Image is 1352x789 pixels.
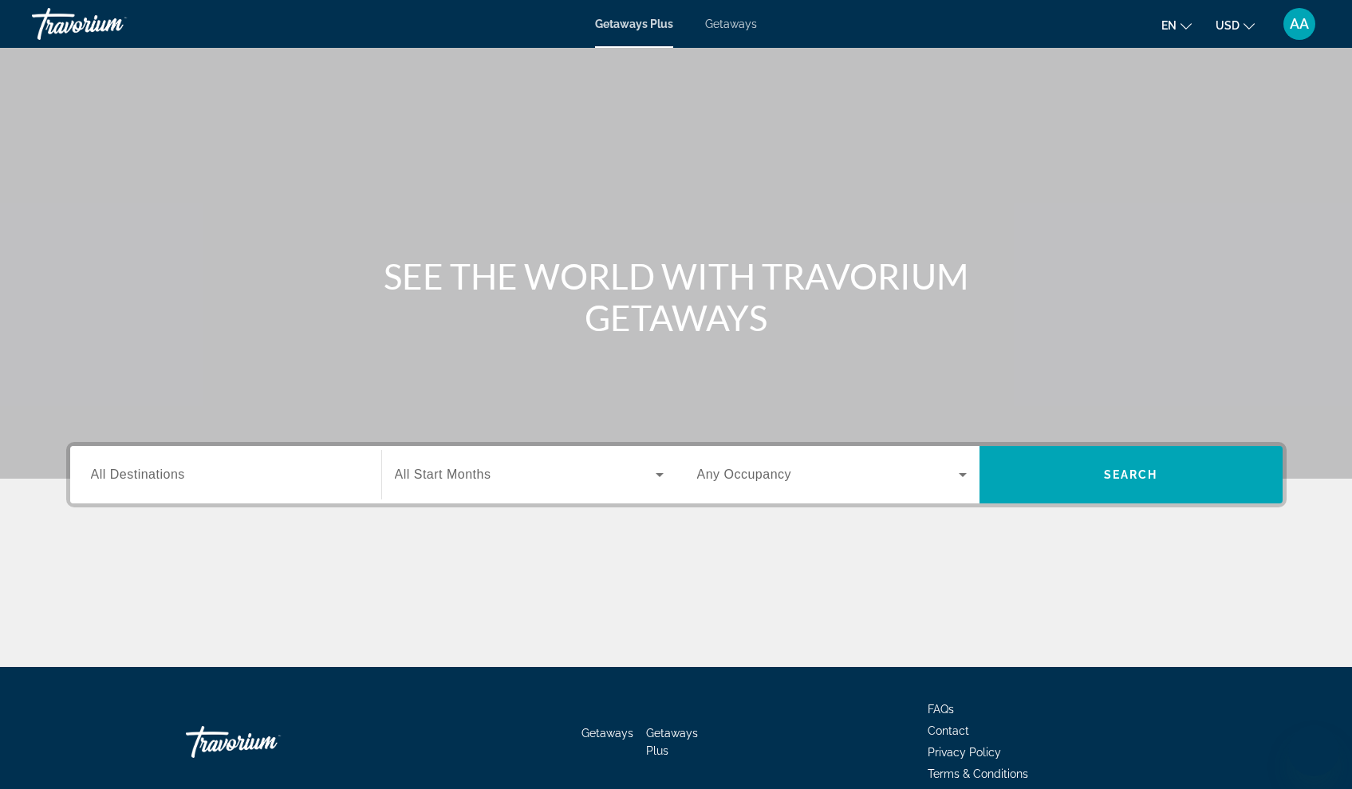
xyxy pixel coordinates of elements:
a: Privacy Policy [928,746,1001,759]
a: Contact [928,724,969,737]
button: Search [980,446,1283,503]
span: All Start Months [395,467,491,481]
a: Travorium [32,3,191,45]
span: Any Occupancy [697,467,792,481]
button: Change currency [1216,14,1255,37]
span: USD [1216,19,1240,32]
span: Search [1104,468,1158,481]
span: en [1161,19,1177,32]
span: AA [1290,16,1309,32]
a: Getaways Plus [646,727,698,757]
iframe: Кнопка запуска окна обмена сообщениями [1288,725,1339,776]
a: FAQs [928,703,954,716]
a: Travorium [186,718,345,766]
div: Search widget [70,446,1283,503]
a: Terms & Conditions [928,767,1028,780]
button: User Menu [1279,7,1320,41]
h1: SEE THE WORLD WITH TRAVORIUM GETAWAYS [377,255,976,338]
a: Getaways [581,727,633,740]
span: All Destinations [91,467,185,481]
a: Getaways [705,18,757,30]
a: Getaways Plus [595,18,673,30]
button: Change language [1161,14,1192,37]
